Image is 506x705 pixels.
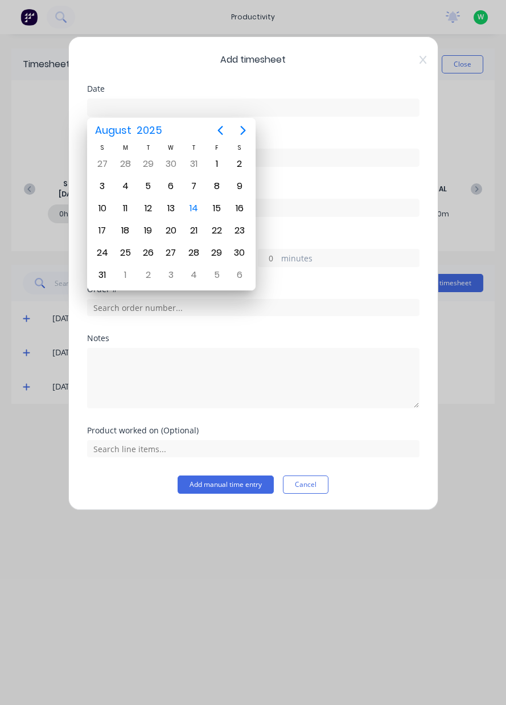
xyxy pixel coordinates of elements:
[139,200,157,217] div: Tuesday, August 12, 2025
[117,178,134,195] div: Monday, August 4, 2025
[94,200,111,217] div: Sunday, August 10, 2025
[186,178,203,195] div: Thursday, August 7, 2025
[162,244,179,261] div: Wednesday, August 27, 2025
[139,267,157,284] div: Tuesday, September 2, 2025
[162,200,179,217] div: Wednesday, August 13, 2025
[162,222,179,239] div: Wednesday, August 20, 2025
[186,222,203,239] div: Thursday, August 21, 2025
[231,267,248,284] div: Saturday, September 6, 2025
[94,267,111,284] div: Sunday, August 31, 2025
[208,155,225,173] div: Friday, August 1, 2025
[87,334,419,342] div: Notes
[117,244,134,261] div: Monday, August 25, 2025
[93,120,134,141] span: August
[139,244,157,261] div: Tuesday, August 26, 2025
[87,85,419,93] div: Date
[94,178,111,195] div: Sunday, August 3, 2025
[231,244,248,261] div: Saturday, August 30, 2025
[186,267,203,284] div: Thursday, September 4, 2025
[209,119,232,142] button: Previous page
[87,427,419,435] div: Product worked on (Optional)
[159,143,182,153] div: W
[114,143,137,153] div: M
[91,143,114,153] div: S
[117,155,134,173] div: Monday, July 28, 2025
[162,267,179,284] div: Wednesday, September 3, 2025
[228,143,251,153] div: S
[231,222,248,239] div: Saturday, August 23, 2025
[94,222,111,239] div: Sunday, August 17, 2025
[208,200,225,217] div: Friday, August 15, 2025
[87,53,419,67] span: Add timesheet
[186,244,203,261] div: Thursday, August 28, 2025
[186,155,203,173] div: Thursday, July 31, 2025
[87,285,419,293] div: Order #
[137,143,159,153] div: T
[232,119,254,142] button: Next page
[208,244,225,261] div: Friday, August 29, 2025
[162,155,179,173] div: Wednesday, July 30, 2025
[139,155,157,173] div: Tuesday, July 29, 2025
[182,143,205,153] div: T
[88,120,170,141] button: August2025
[205,143,228,153] div: F
[162,178,179,195] div: Wednesday, August 6, 2025
[94,244,111,261] div: Sunday, August 24, 2025
[139,222,157,239] div: Tuesday, August 19, 2025
[117,222,134,239] div: Monday, August 18, 2025
[134,120,165,141] span: 2025
[117,267,134,284] div: Monday, September 1, 2025
[208,267,225,284] div: Friday, September 5, 2025
[139,178,157,195] div: Tuesday, August 5, 2025
[186,200,203,217] div: Today, Thursday, August 14, 2025
[117,200,134,217] div: Monday, August 11, 2025
[87,440,419,457] input: Search line items...
[208,222,225,239] div: Friday, August 22, 2025
[281,252,419,267] label: minutes
[94,155,111,173] div: Sunday, July 27, 2025
[231,178,248,195] div: Saturday, August 9, 2025
[208,178,225,195] div: Friday, August 8, 2025
[283,476,328,494] button: Cancel
[231,155,248,173] div: Saturday, August 2, 2025
[258,249,278,267] input: 0
[231,200,248,217] div: Saturday, August 16, 2025
[87,299,419,316] input: Search order number...
[178,476,274,494] button: Add manual time entry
